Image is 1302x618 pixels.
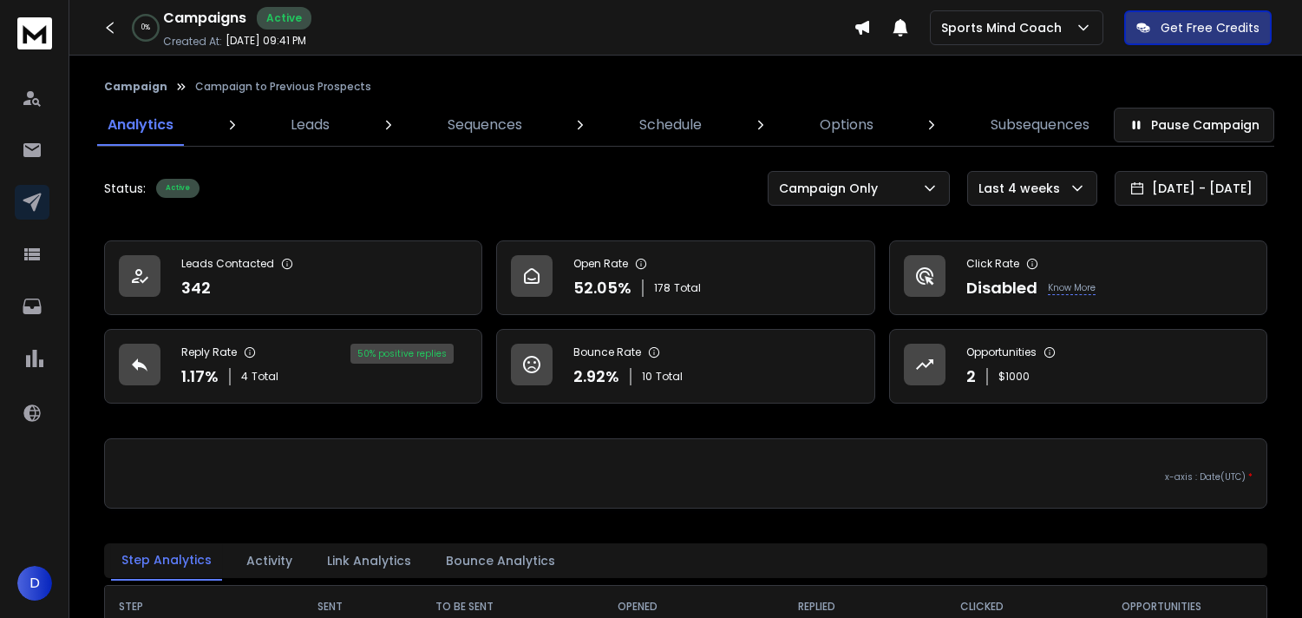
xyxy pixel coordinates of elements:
span: 178 [654,281,671,295]
span: Total [252,370,278,384]
button: Link Analytics [317,542,422,580]
p: 342 [181,276,211,300]
button: Bounce Analytics [435,542,566,580]
a: Options [809,104,884,146]
button: D [17,566,52,601]
p: Subsequences [991,115,1089,135]
p: Click Rate [966,257,1019,271]
p: 2.92 % [573,365,619,389]
span: 10 [642,370,652,384]
p: Campaign to Previous Prospects [195,80,371,94]
p: Sequences [448,115,522,135]
a: Analytics [97,104,184,146]
p: Schedule [639,115,702,135]
h1: Campaigns [163,8,246,29]
a: Subsequences [980,104,1100,146]
p: 0 % [141,23,150,33]
button: Activity [236,542,303,580]
a: Bounce Rate2.92%10Total [496,329,874,404]
p: Know More [1048,281,1096,295]
a: Leads Contacted342 [104,240,482,315]
img: logo [17,17,52,49]
p: $ 1000 [998,370,1030,384]
p: 2 [966,365,976,389]
span: 4 [241,370,248,384]
p: Sports Mind Coach [941,19,1069,36]
p: Reply Rate [181,345,237,359]
a: Open Rate52.05%178Total [496,240,874,315]
button: Step Analytics [111,541,222,581]
p: Last 4 weeks [978,180,1067,197]
a: Sequences [437,104,533,146]
p: Opportunities [966,345,1037,359]
p: 1.17 % [181,365,219,389]
p: Leads Contacted [181,257,274,271]
a: Leads [280,104,340,146]
p: Campaign Only [779,180,885,197]
button: Campaign [104,80,167,94]
a: Schedule [629,104,712,146]
p: Get Free Credits [1161,19,1259,36]
p: Options [820,115,873,135]
p: Open Rate [573,257,628,271]
p: Bounce Rate [573,345,641,359]
a: Click RateDisabledKnow More [889,240,1267,315]
a: Reply Rate1.17%4Total50% positive replies [104,329,482,404]
span: Total [656,370,683,384]
span: Total [674,281,701,295]
button: [DATE] - [DATE] [1115,171,1267,206]
p: [DATE] 09:41 PM [226,34,306,48]
p: Disabled [966,276,1037,300]
p: Status: [104,180,146,197]
div: Active [156,179,200,198]
p: Leads [291,115,330,135]
div: 50 % positive replies [350,344,454,364]
p: 52.05 % [573,276,631,300]
p: x-axis : Date(UTC) [119,470,1253,483]
button: Pause Campaign [1114,108,1274,142]
div: Active [257,7,311,30]
button: Get Free Credits [1124,10,1272,45]
p: Created At: [163,35,222,49]
p: Analytics [108,115,173,135]
a: Opportunities2$1000 [889,329,1267,404]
